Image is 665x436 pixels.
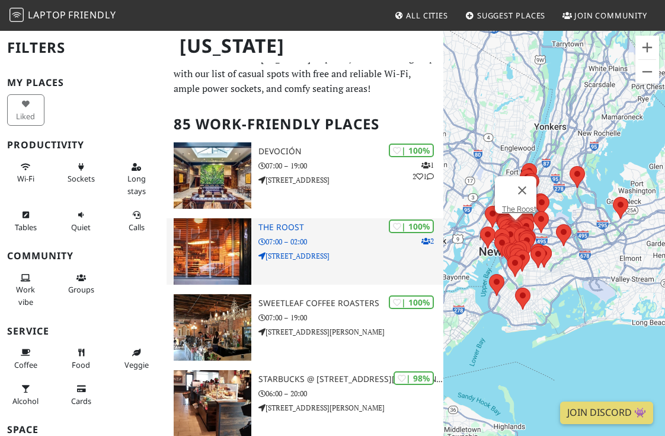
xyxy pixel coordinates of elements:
a: Devoción | 100% 121 Devoción 07:00 – 19:00 [STREET_ADDRESS] [167,142,444,209]
button: Zoom out [635,60,659,84]
span: Stable Wi-Fi [17,173,34,184]
button: Tables [7,205,44,237]
span: Coffee [14,359,37,370]
div: | 100% [389,219,434,233]
h3: Devoción [258,147,443,157]
span: Friendly [68,8,116,21]
span: Alcohol [12,396,39,406]
span: Video/audio calls [129,222,145,233]
p: [STREET_ADDRESS] [258,250,443,262]
span: Quiet [71,222,91,233]
button: Calls [118,205,155,237]
a: Sweetleaf Coffee Roasters | 100% Sweetleaf Coffee Roasters 07:00 – 19:00 [STREET_ADDRESS][PERSON_... [167,294,444,361]
button: Sockets [63,157,100,189]
span: Group tables [68,284,94,295]
span: Suggest Places [477,10,546,21]
button: Coffee [7,343,44,374]
h2: Filters [7,30,159,66]
p: [STREET_ADDRESS] [258,174,443,186]
h3: Space [7,424,159,435]
div: | 100% [389,295,434,309]
h3: Productivity [7,139,159,151]
div: | 98% [394,371,434,385]
a: LaptopFriendly LaptopFriendly [9,5,116,26]
p: 06:00 – 20:00 [258,388,443,399]
p: 1 2 1 [413,160,434,182]
h3: My Places [7,77,159,88]
button: Groups [63,268,100,300]
a: Join Community [558,5,652,26]
span: Food [72,359,90,370]
button: Long stays [118,157,155,201]
p: [STREET_ADDRESS][PERSON_NAME] [258,402,443,413]
p: 07:00 – 19:00 [258,312,443,323]
button: Food [63,343,100,374]
span: Join Community [574,10,647,21]
h1: [US_STATE] [170,30,442,62]
h3: The Roost [258,222,443,233]
button: Veggie [118,343,155,374]
span: All Cities [406,10,448,21]
span: Power sockets [68,173,95,184]
img: The Roost [174,218,252,285]
span: Work-friendly tables [15,222,37,233]
button: Quiet [63,205,100,237]
a: The Roost [502,205,536,214]
p: [STREET_ADDRESS][PERSON_NAME] [258,326,443,338]
button: Close [508,176,536,205]
button: Work vibe [7,268,44,311]
span: People working [16,284,35,307]
button: Wi-Fi [7,157,44,189]
a: The Roost | 100% 2 The Roost 07:00 – 02:00 [STREET_ADDRESS] [167,218,444,285]
h3: Starbucks @ [STREET_ADDRESS][PERSON_NAME] [258,374,443,384]
span: Veggie [124,359,149,370]
h3: Service [7,326,159,337]
a: All Cities [389,5,453,26]
img: Devoción [174,142,252,209]
div: | 100% [389,144,434,157]
img: Sweetleaf Coffee Roasters [174,294,252,361]
h3: Community [7,250,159,262]
button: Alcohol [7,379,44,410]
p: 2 [421,235,434,247]
a: Suggest Places [461,5,551,26]
button: Zoom in [635,36,659,59]
span: Laptop [28,8,66,21]
p: 07:00 – 19:00 [258,160,443,171]
span: Long stays [127,173,146,196]
p: 07:00 – 02:00 [258,236,443,247]
h3: Sweetleaf Coffee Roasters [258,298,443,308]
button: Cards [63,379,100,410]
h2: 85 Work-Friendly Places [174,106,437,142]
span: Credit cards [71,396,91,406]
img: LaptopFriendly [9,8,24,22]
